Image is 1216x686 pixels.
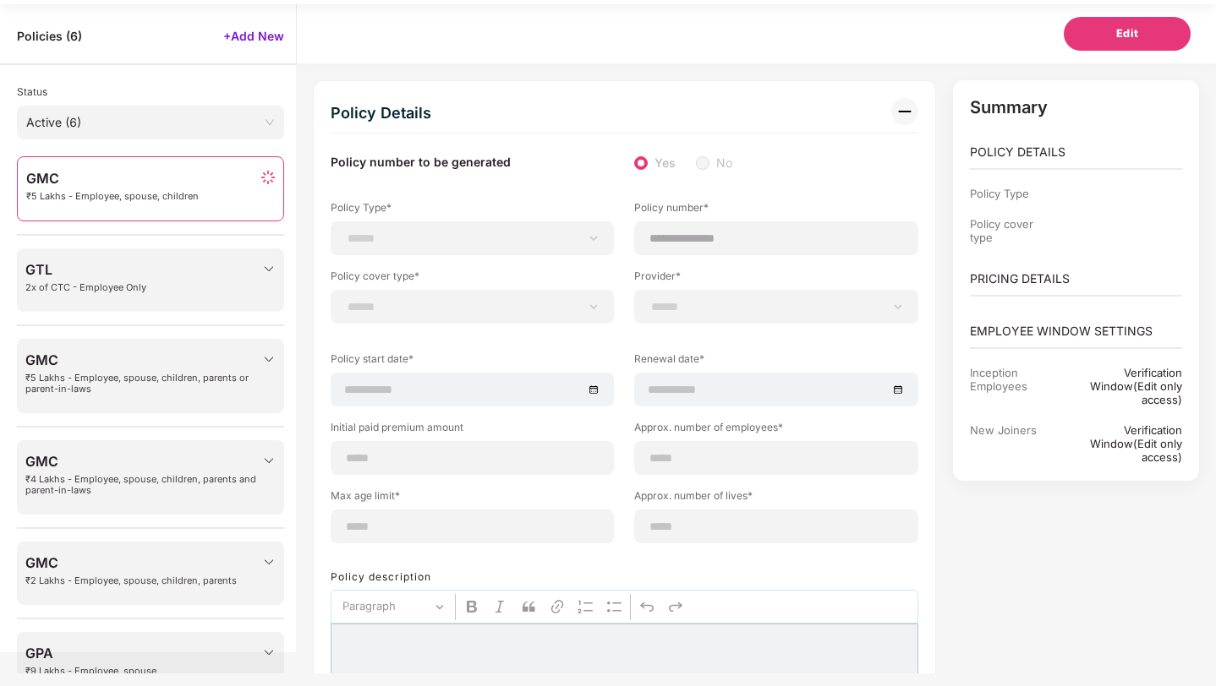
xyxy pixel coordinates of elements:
span: Yes [648,154,682,172]
label: Policy number to be generated [331,154,511,172]
p: PRICING DETAILS [970,269,1183,288]
button: Edit [1064,17,1191,51]
img: svg+xml;base64,PHN2ZyBpZD0iRHJvcGRvd24tMzJ4MzIiIHhtbG5zPSJodHRwOi8vd3d3LnczLm9yZy8yMDAwL3N2ZyIgd2... [262,555,276,569]
label: Approx. number of employees* [634,420,917,441]
div: Verification Window(Edit only access) [1058,366,1182,406]
img: svg+xml;base64,PHN2ZyBpZD0iRHJvcGRvd24tMzJ4MzIiIHhtbG5zPSJodHRwOi8vd3d3LnczLm9yZy8yMDAwL3N2ZyIgd2... [262,352,276,366]
label: Approx. number of lives* [634,488,917,509]
label: Policy description [331,570,431,583]
span: ₹2 Lakhs - Employee, spouse, children, parents [25,575,237,586]
span: Paragraph [342,596,430,617]
span: ₹4 Lakhs - Employee, spouse, children, parents and parent-in-laws [25,474,262,496]
div: Policy Details [331,98,431,128]
span: +Add New [223,28,284,44]
label: Policy number* [634,200,917,221]
span: No [709,154,739,172]
span: GMC [25,454,262,469]
span: ₹5 Lakhs - Employee, spouse, children, parents or parent-in-laws [25,373,262,395]
span: ₹5 Lakhs - Employee, spouse, children [26,191,199,202]
label: Policy cover type* [331,269,614,290]
img: svg+xml;base64,PHN2ZyBpZD0iRHJvcGRvd24tMzJ4MzIiIHhtbG5zPSJodHRwOi8vd3d3LnczLm9yZy8yMDAwL3N2ZyIgd2... [262,262,276,275]
span: Edit [1116,25,1139,42]
span: Active (6) [26,110,275,135]
label: Provider* [634,269,917,290]
img: svg+xml;base64,PHN2ZyBpZD0iRHJvcGRvd24tMzJ4MzIiIHhtbG5zPSJodHRwOi8vd3d3LnczLm9yZy8yMDAwL3N2ZyIgd2... [262,645,276,659]
img: svg+xml;base64,PHN2ZyBpZD0iRHJvcGRvd24tMzJ4MzIiIHhtbG5zPSJodHRwOi8vd3d3LnczLm9yZy8yMDAwL3N2ZyIgd2... [262,454,276,467]
label: Renewal date* [634,351,917,373]
div: Editor toolbar [331,590,918,623]
label: Max age limit* [331,488,614,509]
span: Policies ( 6 ) [17,28,82,44]
div: Policy Type [970,187,1059,200]
span: ₹9 Lakhs - Employee, spouse [25,666,156,677]
div: Policy cover type [970,217,1059,244]
img: svg+xml;base64,PHN2ZyB3aWR0aD0iMzIiIGhlaWdodD0iMzIiIHZpZXdCb3g9IjAgMCAzMiAzMiIgZmlsbD0ibm9uZSIgeG... [891,98,918,125]
span: GTL [25,262,146,277]
button: Paragraph [335,594,452,620]
span: GPA [25,645,156,661]
div: Verification Window(Edit only access) [1058,423,1182,464]
span: 2x of CTC - Employee Only [25,282,146,293]
div: New Joiners [970,423,1059,464]
label: Policy Type* [331,200,614,221]
label: Initial paid premium amount [331,420,614,441]
p: POLICY DETAILS [970,143,1183,161]
label: Policy start date* [331,351,614,373]
div: Inception Employees [970,366,1059,406]
span: Status [17,85,47,98]
span: GMC [26,171,199,186]
span: GMC [25,352,262,367]
span: GMC [25,555,237,570]
p: Summary [970,97,1183,117]
p: EMPLOYEE WINDOW SETTINGS [970,322,1183,340]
